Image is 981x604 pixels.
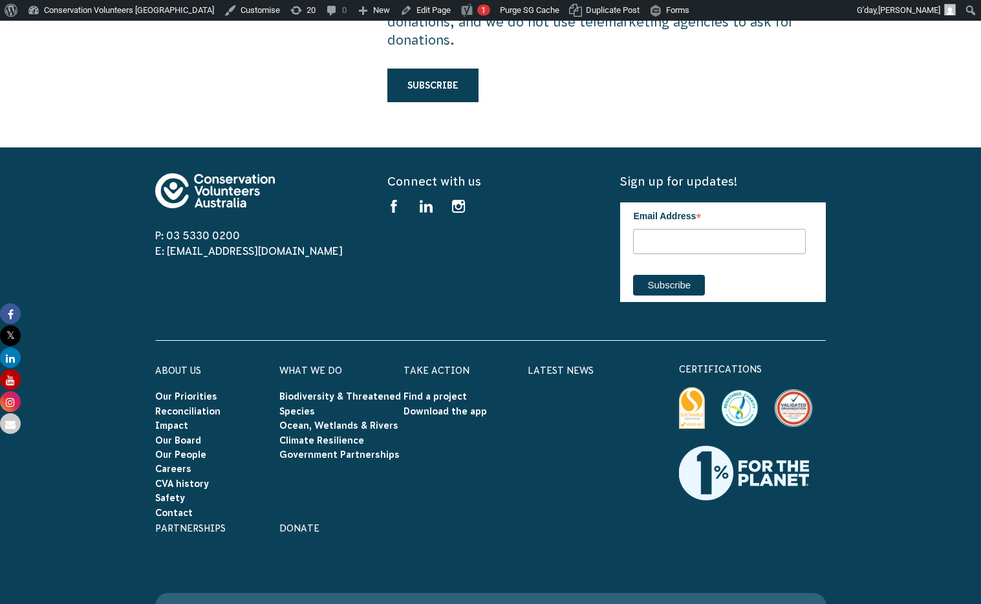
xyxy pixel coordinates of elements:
a: Ocean, Wetlands & Rivers [279,420,398,431]
span: 1 [481,5,486,15]
span: [PERSON_NAME] [878,5,940,15]
label: Email Address [633,202,806,227]
a: Contact [155,508,193,518]
a: Our Board [155,435,201,446]
a: Find a project [404,391,467,402]
a: About Us [155,365,201,376]
a: Government Partnerships [279,449,400,460]
h5: Sign up for updates! [620,173,826,189]
a: Biodiversity & Threatened Species [279,391,401,416]
input: Subscribe [633,275,705,296]
a: Take Action [404,365,469,376]
a: Our People [155,449,206,460]
a: Impact [155,420,188,431]
a: Climate Resilience [279,435,364,446]
p: certifications [679,361,826,377]
a: Reconciliation [155,406,221,416]
a: Our Priorities [155,391,217,402]
a: P: 03 5330 0200 [155,230,240,241]
a: Subscribe [387,69,479,102]
img: logo-footer.svg [155,173,275,208]
a: Download the app [404,406,487,416]
a: Latest News [528,365,594,376]
a: Partnerships [155,523,226,534]
a: Careers [155,464,191,474]
a: Donate [279,523,319,534]
h5: Connect with us [387,173,593,189]
a: E: [EMAIL_ADDRESS][DOMAIN_NAME] [155,245,343,257]
a: Safety [155,493,185,503]
a: CVA history [155,479,209,489]
a: What We Do [279,365,342,376]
